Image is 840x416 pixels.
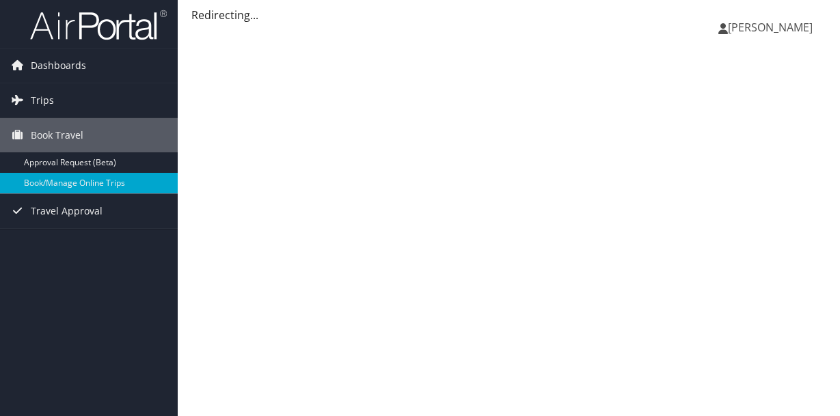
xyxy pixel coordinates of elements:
a: [PERSON_NAME] [718,7,826,48]
img: airportal-logo.png [30,9,167,41]
span: Travel Approval [31,194,103,228]
span: Book Travel [31,118,83,152]
div: Redirecting... [191,7,826,23]
span: Trips [31,83,54,117]
span: Dashboards [31,48,86,83]
span: [PERSON_NAME] [728,20,813,35]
